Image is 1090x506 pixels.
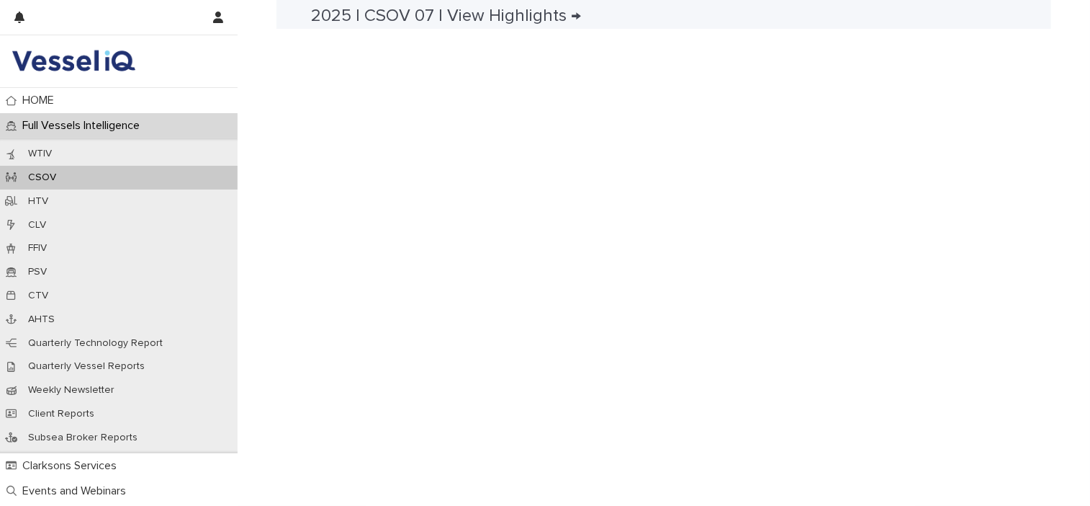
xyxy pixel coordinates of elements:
[17,119,151,133] p: Full Vessels Intelligence
[17,384,126,396] p: Weekly Newsletter
[17,266,58,278] p: PSV
[17,94,66,107] p: HOME
[17,219,58,231] p: CLV
[17,337,174,350] p: Quarterly Technology Report
[12,47,135,76] img: DY2harLS7Ky7oFY6OHCp
[17,290,60,302] p: CTV
[17,432,149,444] p: Subsea Broker Reports
[17,459,128,473] p: Clarksons Services
[311,6,581,27] h2: 2025 | CSOV 07 | View Highlights →
[17,408,106,420] p: Client Reports
[17,314,66,326] p: AHTS
[17,195,60,208] p: HTV
[17,148,63,160] p: WTIV
[17,242,58,254] p: FFIV
[17,360,156,373] p: Quarterly Vessel Reports
[17,172,68,184] p: CSOV
[17,484,138,498] p: Events and Webinars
